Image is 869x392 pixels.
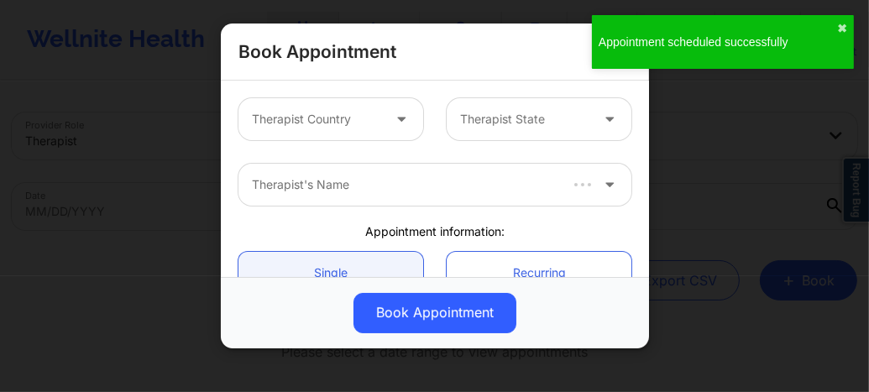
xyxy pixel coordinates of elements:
a: Single [238,252,423,295]
a: Recurring [447,252,631,295]
div: Appointment scheduled successfully [599,34,837,50]
h2: Book Appointment [238,40,396,63]
button: close [837,22,847,35]
div: Appointment information: [227,223,643,240]
button: Book Appointment [353,293,516,333]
